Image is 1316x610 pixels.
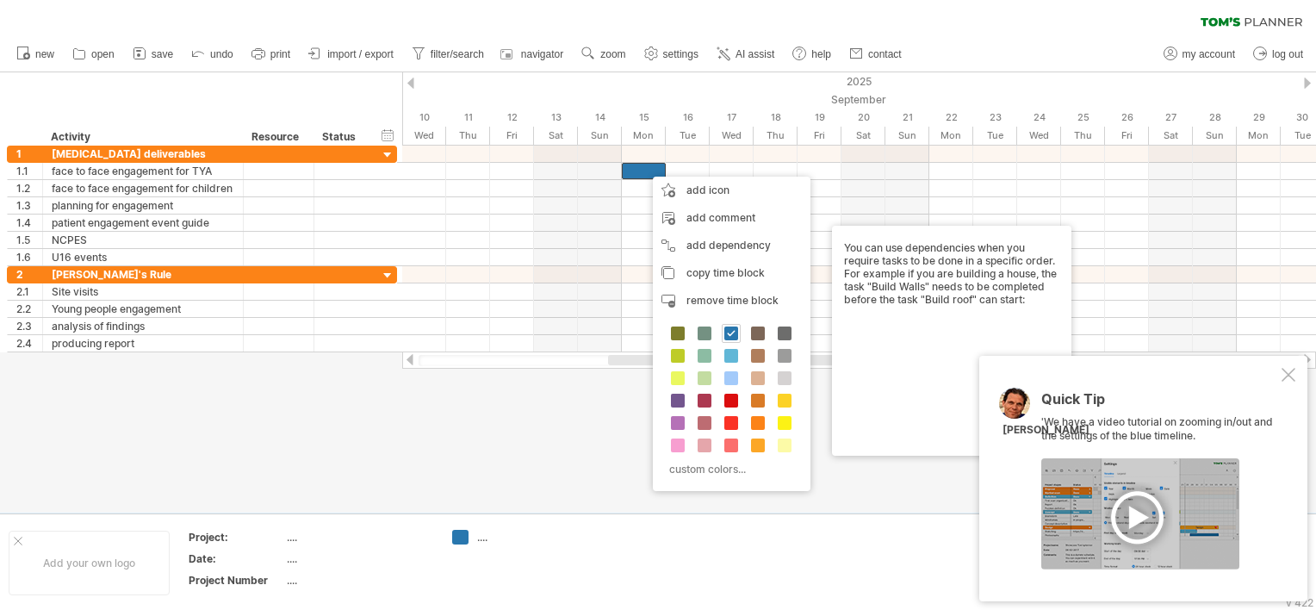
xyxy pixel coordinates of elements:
[287,551,431,566] div: ....
[210,48,233,60] span: undo
[128,43,178,65] a: save
[754,109,798,127] div: Thursday, 18 September 2025
[622,109,666,127] div: Monday, 15 September 2025
[446,109,490,127] div: Thursday, 11 September 2025
[534,109,578,127] div: Saturday, 13 September 2025
[663,48,698,60] span: settings
[1105,127,1149,145] div: Friday, 26 September 2025
[1105,109,1149,127] div: Friday, 26 September 2025
[845,43,907,65] a: contact
[811,48,831,60] span: help
[52,335,234,352] div: producing report
[446,127,490,145] div: Thursday, 11 September 2025
[754,127,798,145] div: Thursday, 18 September 2025
[12,43,59,65] a: new
[189,573,283,588] div: Project Number
[788,43,836,65] a: help
[578,109,622,127] div: Sunday, 14 September 2025
[477,530,571,545] div: ....
[52,283,234,300] div: Site visits
[322,128,360,146] div: Status
[304,43,399,65] a: import / export
[622,127,666,145] div: Monday, 15 September 2025
[270,48,290,60] span: print
[973,127,1017,145] div: Tuesday, 23 September 2025
[1237,109,1281,127] div: Monday, 29 September 2025
[402,109,446,127] div: Wednesday, 10 September 2025
[9,531,170,595] div: Add your own logo
[712,43,779,65] a: AI assist
[52,197,234,214] div: planning for engagement
[653,204,810,232] div: add comment
[1041,392,1278,570] div: 'We have a video tutorial on zooming in/out and the settings of the blue timeline.
[1017,127,1061,145] div: Wednesday, 24 September 2025
[16,163,42,179] div: 1.1
[521,48,563,60] span: navigator
[841,109,885,127] div: Saturday, 20 September 2025
[710,109,754,127] div: Wednesday, 17 September 2025
[578,127,622,145] div: Sunday, 14 September 2025
[1017,109,1061,127] div: Wednesday, 24 September 2025
[686,266,765,279] span: copy time block
[51,128,233,146] div: Activity
[16,197,42,214] div: 1.3
[1061,109,1105,127] div: Thursday, 25 September 2025
[929,127,973,145] div: Monday, 22 September 2025
[1193,127,1237,145] div: Sunday, 28 September 2025
[52,232,234,248] div: NCPES
[52,146,234,162] div: [MEDICAL_DATA] deliverables
[653,232,810,259] div: add dependency
[287,573,431,588] div: ....
[973,109,1017,127] div: Tuesday, 23 September 2025
[640,43,704,65] a: settings
[402,127,446,145] div: Wednesday, 10 September 2025
[1149,127,1193,145] div: Saturday, 27 September 2025
[1193,109,1237,127] div: Sunday, 28 September 2025
[52,215,234,231] div: patient engagement event guide
[52,163,234,179] div: face to face engagement for TYA
[1249,43,1308,65] a: log out
[152,48,173,60] span: save
[1041,392,1278,415] div: Quick Tip
[189,551,283,566] div: Date:
[52,266,234,283] div: [PERSON_NAME]'s Rule
[68,43,120,65] a: open
[710,127,754,145] div: Wednesday, 17 September 2025
[16,146,42,162] div: 1
[1272,48,1303,60] span: log out
[844,241,1059,440] div: You can use dependencies when you require tasks to be done in a specific order. For example if yo...
[52,301,234,317] div: Young people engagement
[16,232,42,248] div: 1.5
[16,266,42,283] div: 2
[666,127,710,145] div: Tuesday, 16 September 2025
[666,109,710,127] div: Tuesday, 16 September 2025
[327,48,394,60] span: import / export
[1159,43,1240,65] a: my account
[736,48,774,60] span: AI assist
[431,48,484,60] span: filter/search
[407,43,489,65] a: filter/search
[52,318,234,334] div: analysis of findings
[16,283,42,300] div: 2.1
[1149,109,1193,127] div: Saturday, 27 September 2025
[1003,423,1089,438] div: [PERSON_NAME]
[841,127,885,145] div: Saturday, 20 September 2025
[16,180,42,196] div: 1.2
[885,127,929,145] div: Sunday, 21 September 2025
[868,48,902,60] span: contact
[91,48,115,60] span: open
[16,318,42,334] div: 2.3
[1286,596,1313,609] div: v 422
[1061,127,1105,145] div: Thursday, 25 September 2025
[16,249,42,265] div: 1.6
[189,530,283,545] div: Project:
[498,43,568,65] a: navigator
[653,177,810,204] div: add icon
[35,48,54,60] span: new
[247,43,295,65] a: print
[1237,127,1281,145] div: Monday, 29 September 2025
[490,127,534,145] div: Friday, 12 September 2025
[798,127,841,145] div: Friday, 19 September 2025
[534,127,578,145] div: Saturday, 13 September 2025
[490,109,534,127] div: Friday, 12 September 2025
